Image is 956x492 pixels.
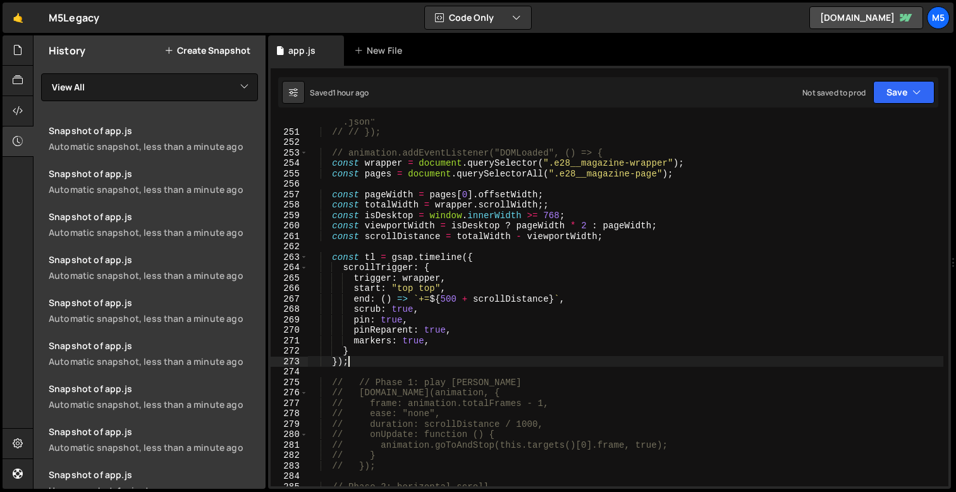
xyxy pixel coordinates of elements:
[41,375,266,418] a: Snapshot of app.jsAutomatic snapshot, less than a minute ago
[271,388,308,398] div: 276
[288,44,316,57] div: app.js
[809,6,923,29] a: [DOMAIN_NAME]
[271,294,308,305] div: 267
[49,44,85,58] h2: History
[41,246,266,289] a: Snapshot of app.jsAutomatic snapshot, less than a minute ago
[49,10,99,25] div: M5Legacy
[271,367,308,378] div: 274
[49,469,258,481] div: Snapshot of app.js
[271,137,308,148] div: 252
[49,254,258,266] div: Snapshot of app.js
[49,340,258,352] div: Snapshot of app.js
[271,231,308,242] div: 261
[271,471,308,482] div: 284
[271,127,308,138] div: 251
[49,226,258,238] div: Automatic snapshot, less than a minute ago
[271,346,308,357] div: 272
[49,355,258,367] div: Automatic snapshot, less than a minute ago
[271,211,308,221] div: 259
[271,179,308,190] div: 256
[49,312,258,324] div: Automatic snapshot, less than a minute ago
[271,429,308,440] div: 280
[271,315,308,326] div: 269
[271,190,308,200] div: 257
[49,297,258,309] div: Snapshot of app.js
[333,87,369,98] div: 1 hour ago
[49,168,258,180] div: Snapshot of app.js
[271,440,308,451] div: 281
[41,332,266,375] a: Snapshot of app.jsAutomatic snapshot, less than a minute ago
[49,211,258,223] div: Snapshot of app.js
[271,398,308,409] div: 277
[927,6,950,29] a: M5
[271,283,308,294] div: 266
[41,418,266,461] a: Snapshot of app.jsAutomatic snapshot, less than a minute ago
[271,252,308,263] div: 263
[164,46,250,56] button: Create Snapshot
[49,140,258,152] div: Automatic snapshot, less than a minute ago
[49,441,258,453] div: Automatic snapshot, less than a minute ago
[271,169,308,180] div: 255
[49,383,258,395] div: Snapshot of app.js
[271,419,308,430] div: 279
[873,81,935,104] button: Save
[310,87,369,98] div: Saved
[425,6,531,29] button: Code Only
[271,450,308,461] div: 282
[41,203,266,246] a: Snapshot of app.jsAutomatic snapshot, less than a minute ago
[49,398,258,410] div: Automatic snapshot, less than a minute ago
[271,221,308,231] div: 260
[802,87,866,98] div: Not saved to prod
[41,289,266,332] a: Snapshot of app.jsAutomatic snapshot, less than a minute ago
[271,262,308,273] div: 264
[354,44,407,57] div: New File
[49,426,258,438] div: Snapshot of app.js
[49,125,258,137] div: Snapshot of app.js
[271,461,308,472] div: 283
[271,409,308,419] div: 278
[41,117,266,160] a: Snapshot of app.jsAutomatic snapshot, less than a minute ago
[271,378,308,388] div: 275
[271,336,308,347] div: 271
[271,242,308,252] div: 262
[271,158,308,169] div: 254
[271,273,308,284] div: 265
[271,357,308,367] div: 273
[3,3,34,33] a: 🤙
[49,269,258,281] div: Automatic snapshot, less than a minute ago
[49,183,258,195] div: Automatic snapshot, less than a minute ago
[271,148,308,159] div: 253
[271,200,308,211] div: 258
[271,304,308,315] div: 268
[271,325,308,336] div: 270
[41,160,266,203] a: Snapshot of app.jsAutomatic snapshot, less than a minute ago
